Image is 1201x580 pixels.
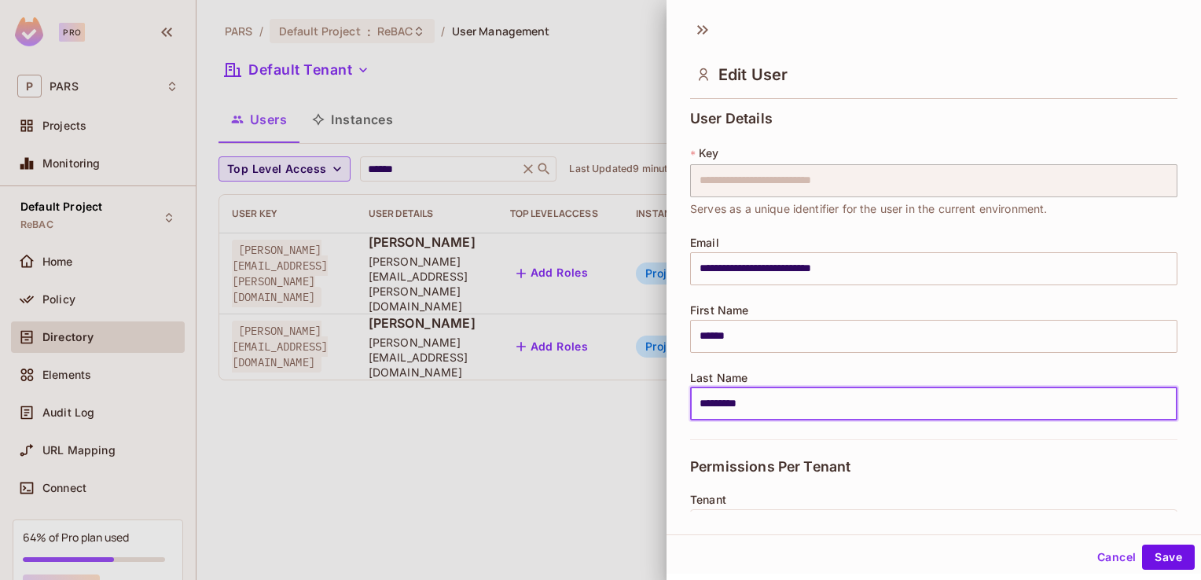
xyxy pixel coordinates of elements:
span: Serves as a unique identifier for the user in the current environment. [690,200,1048,218]
span: Key [699,147,718,160]
span: Permissions Per Tenant [690,459,850,475]
button: Default Tenant [690,509,1177,542]
span: First Name [690,304,749,317]
span: Tenant [690,494,726,506]
button: Cancel [1091,545,1142,570]
span: User Details [690,111,773,127]
span: Email [690,237,719,249]
span: Last Name [690,372,747,384]
span: Edit User [718,65,788,84]
button: Save [1142,545,1195,570]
